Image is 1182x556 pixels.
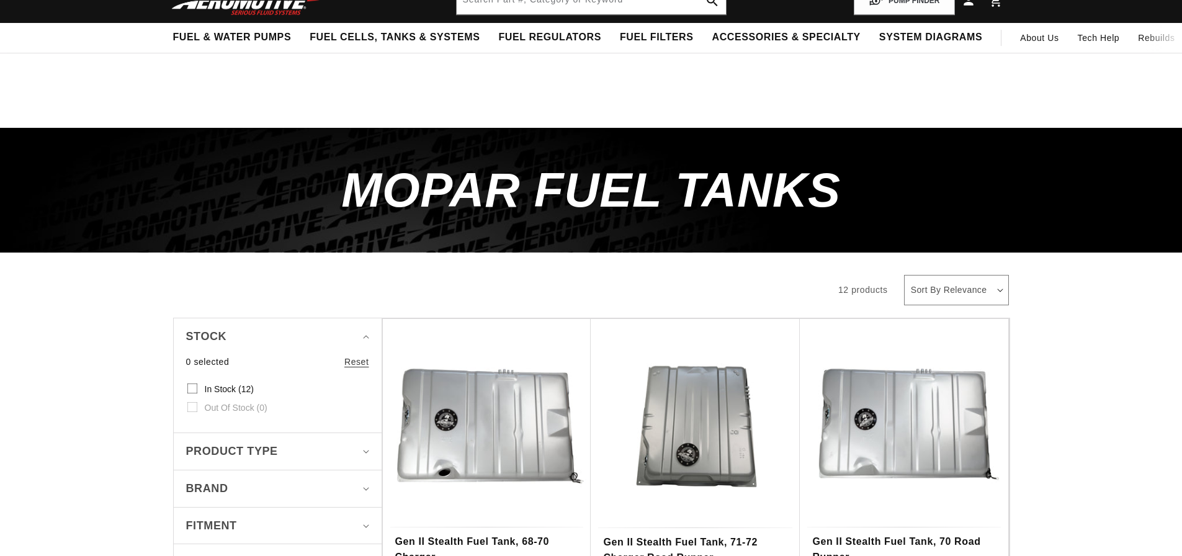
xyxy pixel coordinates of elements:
summary: Fuel Filters [611,23,703,52]
summary: Fuel & Water Pumps [164,23,301,52]
span: About Us [1020,33,1059,43]
summary: Brand (0 selected) [186,470,369,507]
span: Tech Help [1078,31,1120,45]
a: Reset [344,355,369,369]
span: Accessories & Specialty [712,31,861,44]
span: MOPAR Fuel Tanks [341,163,841,217]
a: About Us [1011,23,1068,53]
span: Stock [186,328,227,346]
span: Fuel & Water Pumps [173,31,292,44]
span: System Diagrams [879,31,982,44]
summary: Accessories & Specialty [703,23,870,52]
span: Product type [186,442,278,460]
span: 0 selected [186,355,230,369]
span: Fitment [186,517,237,535]
span: Fuel Regulators [498,31,601,44]
span: In stock (12) [205,383,254,395]
summary: Fuel Regulators [489,23,610,52]
summary: Stock (0 selected) [186,318,369,355]
summary: Tech Help [1068,23,1129,53]
summary: Fuel Cells, Tanks & Systems [300,23,489,52]
summary: Fitment (0 selected) [186,508,369,544]
span: Brand [186,480,228,498]
span: Out of stock (0) [205,402,267,413]
span: Rebuilds [1138,31,1175,45]
summary: System Diagrams [870,23,992,52]
summary: Product type (0 selected) [186,433,369,470]
span: 12 products [838,285,888,295]
span: Fuel Cells, Tanks & Systems [310,31,480,44]
span: Fuel Filters [620,31,694,44]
